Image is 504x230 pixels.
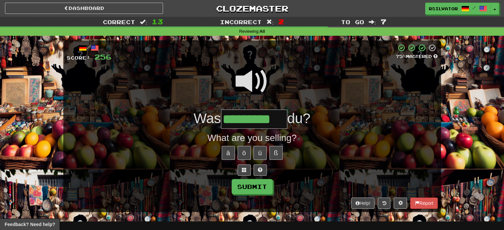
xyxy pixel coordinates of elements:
span: Was [194,111,221,126]
span: To go [341,19,364,25]
button: Round history (alt+y) [378,198,390,209]
button: Switch sentence to multiple choice alt+p [238,164,251,176]
span: 256 [94,53,111,61]
a: rsilvator / [425,3,491,15]
span: du? [287,111,310,126]
span: 2 [278,18,284,25]
strong: All [259,29,265,34]
button: Single letter hint - you only get 1 per sentence and score half the points! alt+h [253,164,267,176]
span: : [369,19,376,25]
span: Incorrect [220,19,262,25]
span: 13 [152,18,163,25]
a: Clozemaster [173,3,331,14]
div: / [67,44,111,52]
button: ä [222,146,235,160]
div: Mastered [396,54,438,60]
button: Report [410,198,437,209]
button: Help! [351,198,375,209]
span: 75 % [396,54,406,59]
span: Open feedback widget [5,221,55,228]
a: Dashboard [5,3,163,14]
button: ö [238,146,251,160]
span: Score: [67,55,90,61]
button: Submit [232,179,273,194]
span: 7 [381,18,386,25]
span: / [473,5,476,10]
div: What are you selling? [67,131,438,145]
button: ß [269,146,283,160]
span: Correct [103,19,135,25]
span: : [266,19,274,25]
span: : [140,19,147,25]
span: rsilvator [429,6,458,12]
button: ü [253,146,267,160]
